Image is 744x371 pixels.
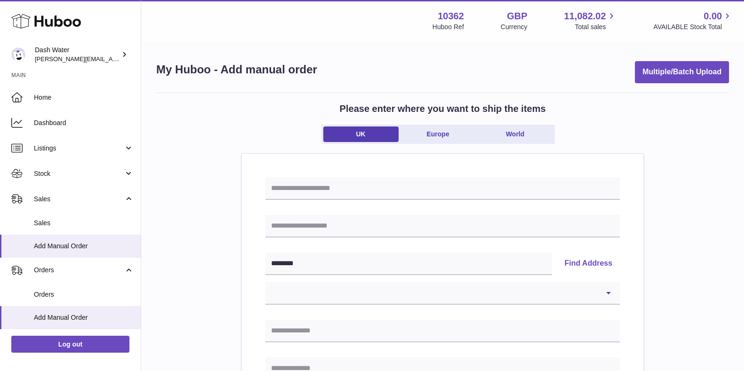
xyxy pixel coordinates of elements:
h1: My Huboo - Add manual order [156,62,317,77]
span: 0.00 [704,10,722,23]
span: 11,082.02 [564,10,606,23]
span: Orders [34,266,124,275]
span: Stock [34,169,124,178]
div: Dash Water [35,46,120,63]
a: UK [323,126,399,142]
strong: GBP [507,10,527,23]
button: Find Address [557,253,620,275]
a: 0.00 AVAILABLE Stock Total [653,10,733,32]
span: Sales [34,195,124,204]
a: 11,082.02 Total sales [564,10,616,32]
span: Listings [34,144,124,153]
span: Orders [34,290,134,299]
a: Europe [400,126,476,142]
span: Total sales [575,23,616,32]
span: Sales [34,219,134,228]
h2: Please enter where you want to ship the items [340,103,546,115]
div: Currency [501,23,528,32]
a: Log out [11,336,129,353]
img: james@dash-water.com [11,47,25,62]
span: Dashboard [34,118,134,127]
span: [PERSON_NAME][EMAIL_ADDRESS][DOMAIN_NAME] [35,55,189,63]
span: Add Manual Order [34,313,134,322]
div: Huboo Ref [432,23,464,32]
button: Multiple/Batch Upload [635,61,729,83]
span: Home [34,93,134,102]
a: World [478,126,553,142]
span: AVAILABLE Stock Total [653,23,733,32]
span: Add Manual Order [34,242,134,251]
strong: 10362 [438,10,464,23]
